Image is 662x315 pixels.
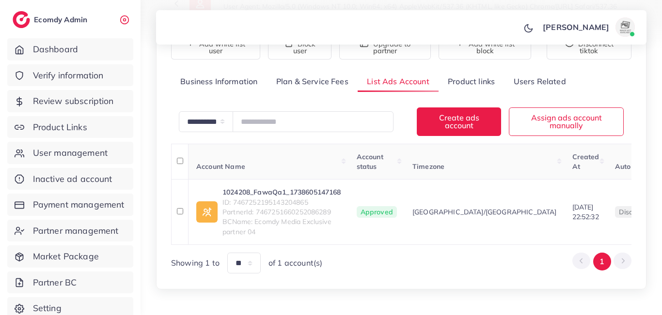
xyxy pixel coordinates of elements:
[7,194,133,216] a: Payment management
[33,121,87,134] span: Product Links
[7,64,133,87] a: Verify information
[7,168,133,190] a: Inactive ad account
[547,32,631,60] button: Disconnect tiktok
[33,69,104,82] span: Verify information
[439,71,504,92] a: Product links
[358,71,439,92] a: List Ads Account
[412,207,557,217] span: [GEOGRAPHIC_DATA]/[GEOGRAPHIC_DATA]
[7,38,133,60] a: Dashboard
[268,32,331,60] button: Block user
[33,276,77,289] span: Partner BC
[572,203,599,221] span: [DATE] 22:52:32
[615,162,655,171] span: Auto top-up
[7,220,133,242] a: Partner management
[7,271,133,294] a: Partner BC
[417,107,501,136] button: Create ads account
[619,208,644,216] span: disable
[13,11,30,28] img: logo
[33,43,78,56] span: Dashboard
[357,152,383,171] span: Account status
[615,17,635,37] img: avatar
[33,173,112,185] span: Inactive ad account
[537,17,639,37] a: [PERSON_NAME]avatar
[439,32,531,60] button: Add white list block
[7,142,133,164] a: User management
[7,245,133,268] a: Market Package
[33,147,108,159] span: User management
[572,253,631,270] ul: Pagination
[268,257,322,269] span: of 1 account(s)
[13,11,90,28] a: logoEcomdy Admin
[7,116,133,138] a: Product Links
[222,187,341,197] a: 1024208_FawaQa1_1738605147168
[593,253,611,270] button: Go to page 1
[171,71,267,92] a: Business Information
[7,90,133,112] a: Review subscription
[504,71,575,92] a: Users Related
[339,32,431,60] button: Upgrade to partner
[509,107,624,136] button: Assign ads account manually
[572,152,599,171] span: Created At
[33,250,99,263] span: Market Package
[34,15,90,24] h2: Ecomdy Admin
[33,302,62,315] span: Setting
[171,32,260,60] button: Add white list user
[33,225,119,237] span: Partner management
[412,162,444,171] span: Timezone
[222,197,341,207] span: ID: 7467252195143204865
[267,71,358,92] a: Plan & Service Fees
[33,198,125,211] span: Payment management
[171,257,220,269] span: Showing 1 to
[222,217,341,237] span: BCName: Ecomdy Media Exclusive partner 04
[196,201,218,223] img: ic-ad-info.7fc67b75.svg
[222,207,341,217] span: PartnerId: 7467251660252086289
[196,162,245,171] span: Account Name
[357,206,397,218] span: Approved
[33,95,114,107] span: Review subscription
[543,21,609,33] p: [PERSON_NAME]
